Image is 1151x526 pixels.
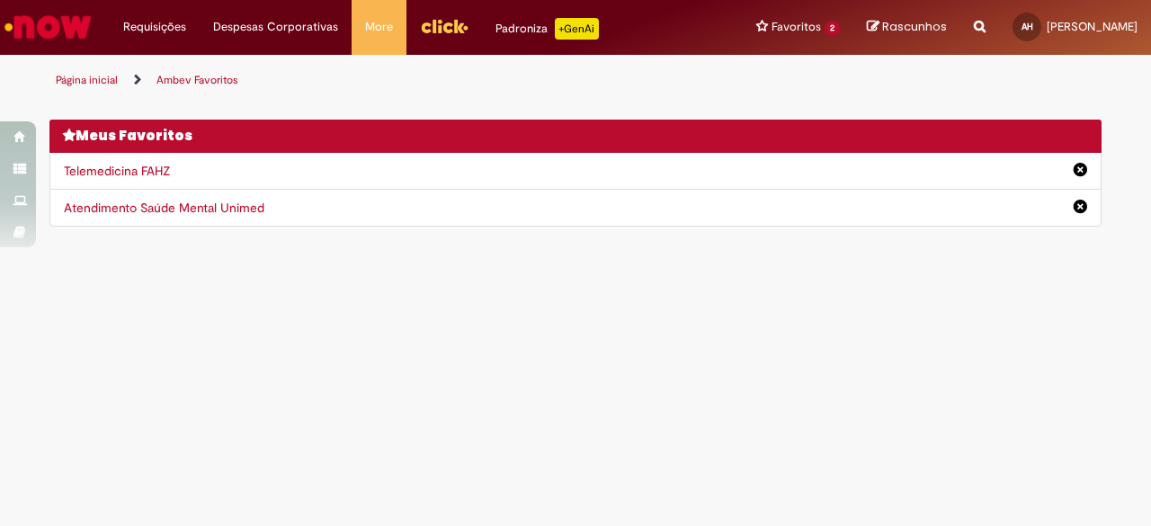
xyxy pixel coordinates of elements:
span: Meus Favoritos [76,126,192,145]
ul: Trilhas de página [49,64,1102,97]
p: +GenAi [555,18,599,40]
img: ServiceNow [2,9,94,45]
span: [PERSON_NAME] [1047,19,1138,34]
a: Telemedicina FAHZ [64,163,170,179]
a: Atendimento Saúde Mental Unimed [64,200,264,216]
span: Requisições [123,18,186,36]
span: More [365,18,393,36]
a: Página inicial [56,73,118,87]
a: Ambev Favoritos [156,73,238,87]
span: Rascunhos [882,18,947,35]
span: Favoritos [772,18,821,36]
a: Rascunhos [867,19,947,36]
span: 2 [825,21,840,36]
span: AH [1022,21,1033,32]
div: Padroniza [495,18,599,40]
span: Despesas Corporativas [213,18,338,36]
img: click_logo_yellow_360x200.png [420,13,468,40]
